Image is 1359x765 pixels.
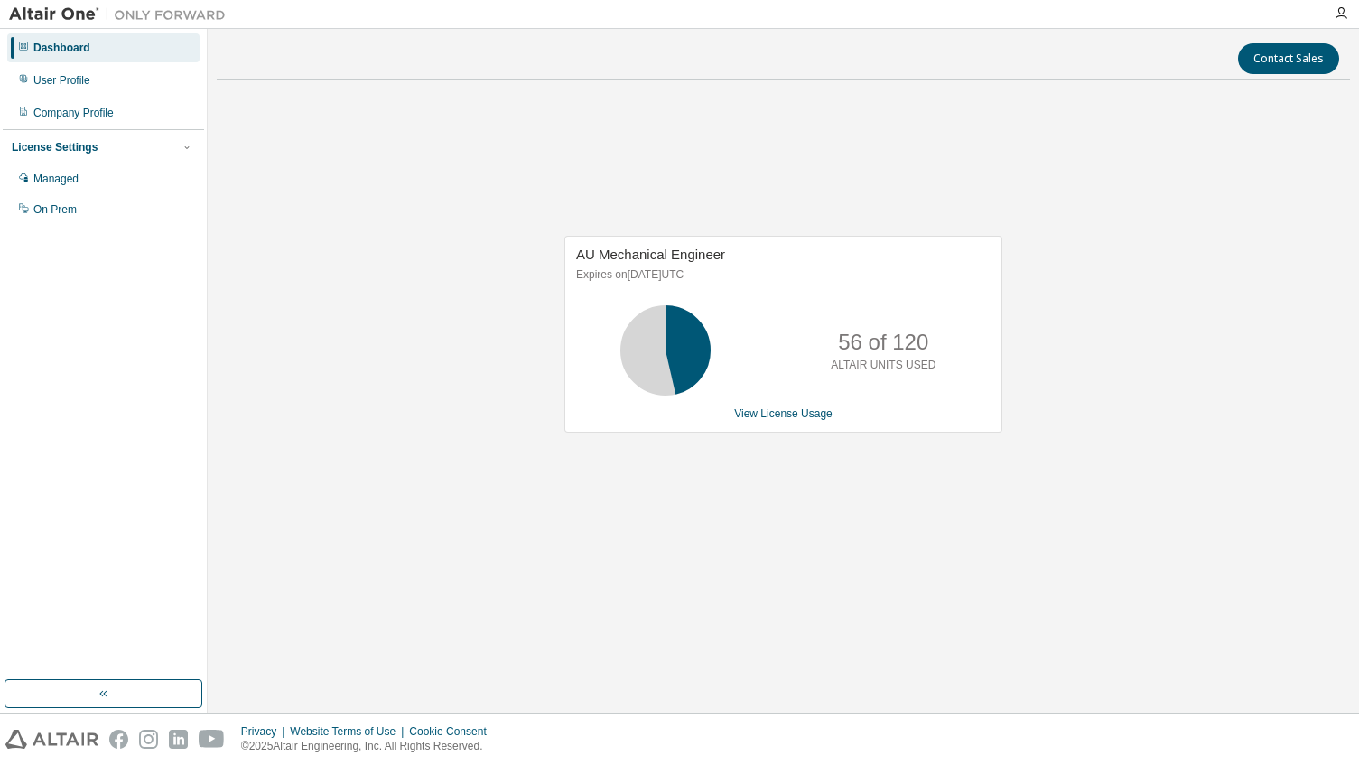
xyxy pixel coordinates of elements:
p: ALTAIR UNITS USED [831,358,935,373]
img: Altair One [9,5,235,23]
a: View License Usage [734,407,833,420]
div: User Profile [33,73,90,88]
div: Cookie Consent [409,724,497,739]
span: AU Mechanical Engineer [576,247,725,262]
img: facebook.svg [109,730,128,749]
div: License Settings [12,140,98,154]
img: youtube.svg [199,730,225,749]
div: On Prem [33,202,77,217]
div: Website Terms of Use [290,724,409,739]
p: © 2025 Altair Engineering, Inc. All Rights Reserved. [241,739,498,754]
div: Company Profile [33,106,114,120]
p: 56 of 120 [838,327,928,358]
img: instagram.svg [139,730,158,749]
button: Contact Sales [1238,43,1339,74]
img: linkedin.svg [169,730,188,749]
div: Privacy [241,724,290,739]
div: Dashboard [33,41,90,55]
img: altair_logo.svg [5,730,98,749]
p: Expires on [DATE] UTC [576,267,986,283]
div: Managed [33,172,79,186]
